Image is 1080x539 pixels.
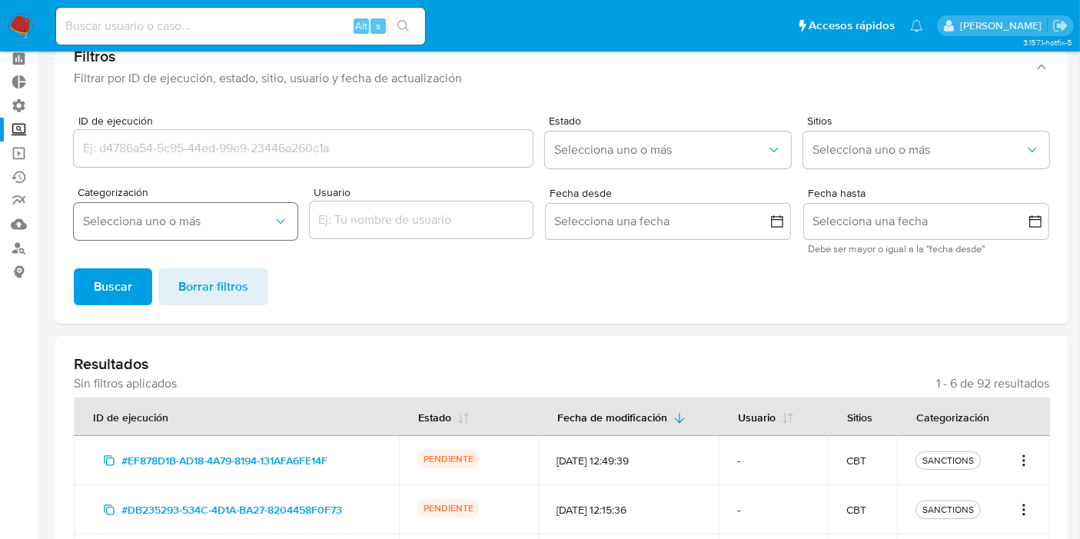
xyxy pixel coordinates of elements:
[809,18,895,34] span: Accesos rápidos
[387,15,419,37] button: search-icon
[1023,36,1072,48] span: 3.157.1-hotfix-5
[960,18,1047,33] p: igor.oliveirabrito@mercadolibre.com
[1052,18,1068,34] a: Salir
[376,18,380,33] span: s
[56,16,425,36] input: Buscar usuario o caso...
[355,18,367,33] span: Alt
[910,19,923,32] a: Notificaciones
